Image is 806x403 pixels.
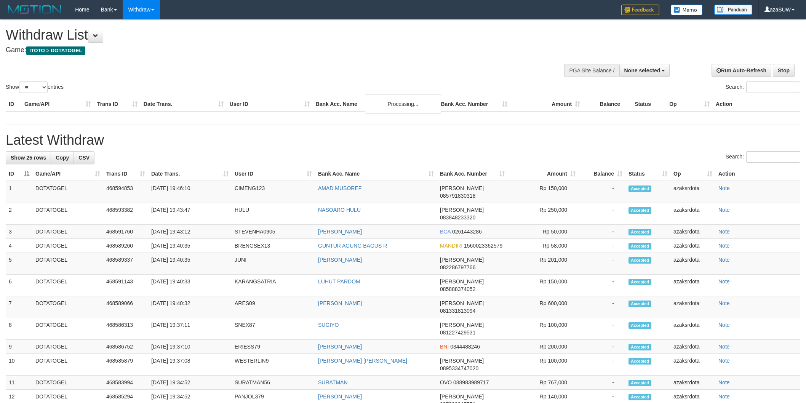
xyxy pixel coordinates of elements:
[103,225,148,239] td: 468591760
[440,322,484,328] span: [PERSON_NAME]
[148,376,232,390] td: [DATE] 19:34:52
[579,354,625,376] td: -
[6,203,32,225] td: 2
[148,239,232,253] td: [DATE] 19:40:35
[318,185,361,191] a: AMAD MUSOREF
[318,278,360,285] a: LUHUT PARDOM
[579,167,625,181] th: Balance: activate to sort column ascending
[440,214,475,221] span: Copy 083848233320 to clipboard
[232,203,315,225] td: HULU
[6,253,32,275] td: 5
[440,243,462,249] span: MANDIRI
[148,225,232,239] td: [DATE] 19:43:12
[32,354,103,376] td: DOTATOGEL
[440,329,475,336] span: Copy 081227429531 to clipboard
[6,167,32,181] th: ID: activate to sort column descending
[746,151,800,163] input: Search:
[718,185,730,191] a: Note
[148,167,232,181] th: Date Trans.: activate to sort column ascending
[670,167,715,181] th: Op: activate to sort column ascending
[232,181,315,203] td: CIMENG123
[670,253,715,275] td: azaksrdota
[232,225,315,239] td: STEVENHA0905
[32,275,103,296] td: DOTATOGEL
[32,167,103,181] th: Game/API: activate to sort column ascending
[103,203,148,225] td: 468593382
[628,279,651,285] span: Accepted
[718,358,730,364] a: Note
[579,275,625,296] td: -
[508,354,579,376] td: Rp 100,000
[6,376,32,390] td: 11
[232,318,315,340] td: SNEX87
[6,181,32,203] td: 1
[453,379,489,385] span: Copy 088983989717 to clipboard
[318,393,362,400] a: [PERSON_NAME]
[628,207,651,214] span: Accepted
[440,379,452,385] span: OVO
[718,322,730,328] a: Note
[508,239,579,253] td: Rp 58,000
[450,344,480,350] span: Copy 0344488246 to clipboard
[103,340,148,354] td: 468586752
[148,275,232,296] td: [DATE] 19:40:33
[318,300,362,306] a: [PERSON_NAME]
[6,239,32,253] td: 4
[6,97,21,111] th: ID
[6,354,32,376] td: 10
[6,225,32,239] td: 3
[625,167,670,181] th: Status: activate to sort column ascending
[32,376,103,390] td: DOTATOGEL
[19,82,48,93] select: Showentries
[32,239,103,253] td: DOTATOGEL
[508,275,579,296] td: Rp 150,000
[718,229,730,235] a: Note
[313,97,438,111] th: Bank Acc. Name
[148,354,232,376] td: [DATE] 19:37:08
[579,203,625,225] td: -
[718,243,730,249] a: Note
[440,358,484,364] span: [PERSON_NAME]
[628,243,651,249] span: Accepted
[628,229,651,235] span: Accepted
[232,167,315,181] th: User ID: activate to sort column ascending
[628,344,651,350] span: Accepted
[440,393,484,400] span: [PERSON_NAME]
[318,379,348,385] a: SURATMAN
[94,97,141,111] th: Trans ID
[227,97,313,111] th: User ID
[508,225,579,239] td: Rp 50,000
[452,229,482,235] span: Copy 0261443286 to clipboard
[579,376,625,390] td: -
[103,354,148,376] td: 468585879
[232,340,315,354] td: ERIESS79
[32,253,103,275] td: DOTATOGEL
[148,318,232,340] td: [DATE] 19:37:11
[318,207,361,213] a: NASOARO HULU
[32,225,103,239] td: DOTATOGEL
[628,301,651,307] span: Accepted
[621,5,659,15] img: Feedback.jpg
[440,278,484,285] span: [PERSON_NAME]
[103,275,148,296] td: 468591143
[579,181,625,203] td: -
[6,27,530,43] h1: Withdraw List
[6,133,800,148] h1: Latest Withdraw
[628,257,651,264] span: Accepted
[670,181,715,203] td: azaksrdota
[318,322,339,328] a: SUGIYO
[440,300,484,306] span: [PERSON_NAME]
[103,181,148,203] td: 468594853
[670,225,715,239] td: azaksrdota
[579,253,625,275] td: -
[6,340,32,354] td: 9
[32,318,103,340] td: DOTATOGEL
[718,300,730,306] a: Note
[671,5,703,15] img: Button%20Memo.svg
[232,296,315,318] td: ARES09
[440,193,475,199] span: Copy 085791830318 to clipboard
[508,253,579,275] td: Rp 201,000
[579,239,625,253] td: -
[440,344,449,350] span: BNI
[318,243,387,249] a: GUNTUR AGUNG BAGUS R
